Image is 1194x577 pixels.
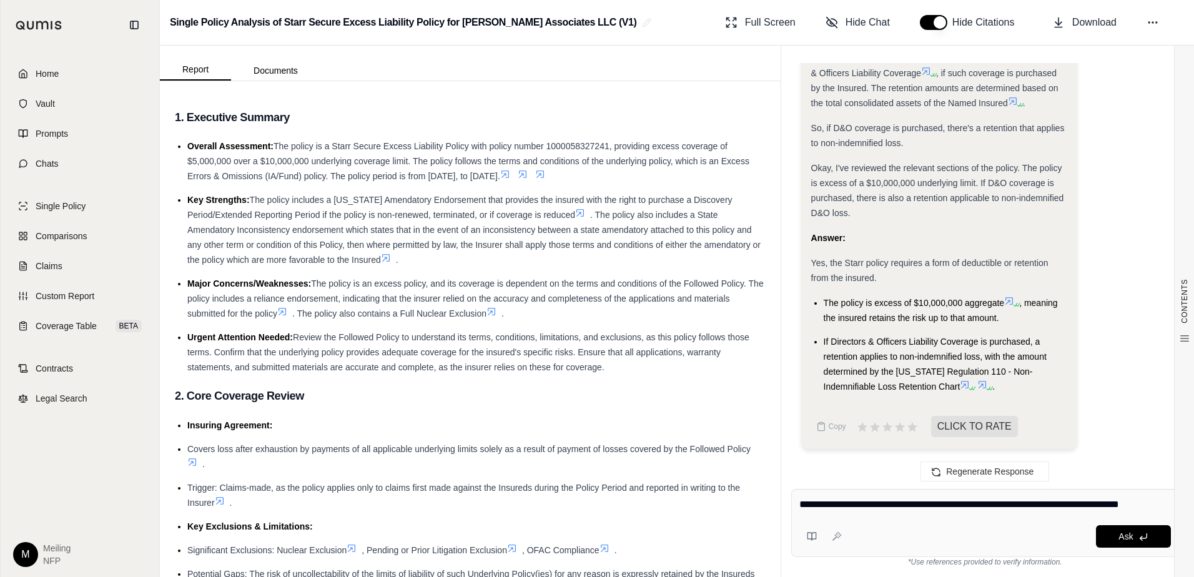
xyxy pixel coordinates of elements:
span: Comparisons [36,230,87,242]
span: Vault [36,97,55,110]
span: The policy is a Starr Secure Excess Liability Policy with policy number 1000058327241, providing ... [187,141,749,181]
div: M [13,542,38,567]
h3: 1. Executive Summary [175,106,766,129]
a: Chats [8,150,152,177]
span: . [1023,98,1025,108]
span: Yes, the Starr policy requires a form of deductible or retention from the insured. [811,258,1048,283]
span: Significant Exclusions: Nuclear Exclusion [187,545,347,555]
span: . [992,382,995,392]
span: Key Exclusions & Limitations: [187,521,313,531]
span: . [614,545,617,555]
span: Hide Chat [846,15,890,30]
span: BETA [116,320,142,332]
a: Contracts [8,355,152,382]
span: The policy is an excess policy, and its coverage is dependent on the terms and conditions of the ... [187,279,764,318]
a: Vault [8,90,152,117]
span: Key Strengths: [187,195,250,205]
span: Covers loss after exhaustion by payments of all applicable underlying limits solely as a result o... [187,444,751,454]
a: Home [8,60,152,87]
button: Full Screen [720,10,801,35]
a: Claims [8,252,152,280]
span: Urgent Attention Needed: [187,332,293,342]
span: , OFAC Compliance [522,545,599,555]
span: . The policy also contains a Full Nuclear Exclusion [292,308,486,318]
span: The policy includes a [US_STATE] Amendatory Endorsement that provides the insured with the right ... [187,195,733,220]
button: Regenerate Response [920,461,1049,481]
span: Ask [1118,531,1133,541]
span: Major Concerns/Weaknesses: [187,279,311,288]
span: Coverage Table [36,320,97,332]
span: Legal Search [36,392,87,405]
a: Coverage TableBETA [8,312,152,340]
span: . [501,308,504,318]
span: Regenerate Response [946,466,1034,476]
button: Ask [1096,525,1171,548]
span: If Directors & Officers Liability Coverage is purchased, a retention applies to non-indemnified l... [824,337,1047,392]
span: for non-indemnified loss under the Directors & Officers Liability Coverage [811,53,1063,78]
span: Single Policy [36,200,86,212]
span: . [396,255,398,265]
span: Full Screen [745,15,796,30]
span: Claims [36,260,62,272]
button: Collapse sidebar [124,15,144,35]
span: . [230,498,232,508]
h3: 2. Core Coverage Review [175,385,766,407]
a: Legal Search [8,385,152,412]
a: Prompts [8,120,152,147]
div: *Use references provided to verify information. [791,557,1179,567]
a: Custom Report [8,282,152,310]
a: Comparisons [8,222,152,250]
span: Chats [36,157,59,170]
span: , Pending or Prior Litigation Exclusion [362,545,507,555]
span: Review the Followed Policy to understand its terms, conditions, limitations, and exclusions, as t... [187,332,749,372]
button: Copy [811,414,851,439]
span: CLICK TO RATE [931,416,1018,437]
span: Overall Assessment: [187,141,274,151]
span: includes a Retention Clause [811,38,1035,63]
span: CONTENTS [1180,279,1190,323]
span: Custom Report [36,290,94,302]
button: Report [160,59,231,81]
span: . [202,459,205,469]
span: , if such coverage is purchased by the Insured. The retention amounts are determined based on the... [811,68,1058,108]
span: Okay, I've reviewed the relevant sections of the policy. The policy is excess of a $10,000,000 un... [811,163,1064,218]
span: Prompts [36,127,68,140]
button: Download [1047,10,1122,35]
span: So, if D&O coverage is purchased, there's a retention that applies to non-indemnified loss. [811,123,1065,148]
span: Meiling [43,542,71,555]
span: Copy [829,422,846,432]
span: The policy is excess of $10,000,000 aggregate [824,298,1005,308]
button: Documents [231,61,320,81]
span: Insuring Agreement: [187,420,272,430]
h2: Single Policy Analysis of Starr Secure Excess Liability Policy for [PERSON_NAME] Associates LLC (V1) [170,11,637,34]
span: Home [36,67,59,80]
button: Hide Chat [821,10,895,35]
span: Hide Citations [952,15,1022,30]
img: Qumis Logo [16,21,62,30]
a: Single Policy [8,192,152,220]
span: Download [1072,15,1117,30]
span: Contracts [36,362,73,375]
span: , meaning the insured retains the risk up to that amount. [824,298,1058,323]
strong: Answer: [811,233,846,243]
span: NFP [43,555,71,567]
span: Trigger: Claims-made, as the policy applies only to claims first made against the Insureds during... [187,483,740,508]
